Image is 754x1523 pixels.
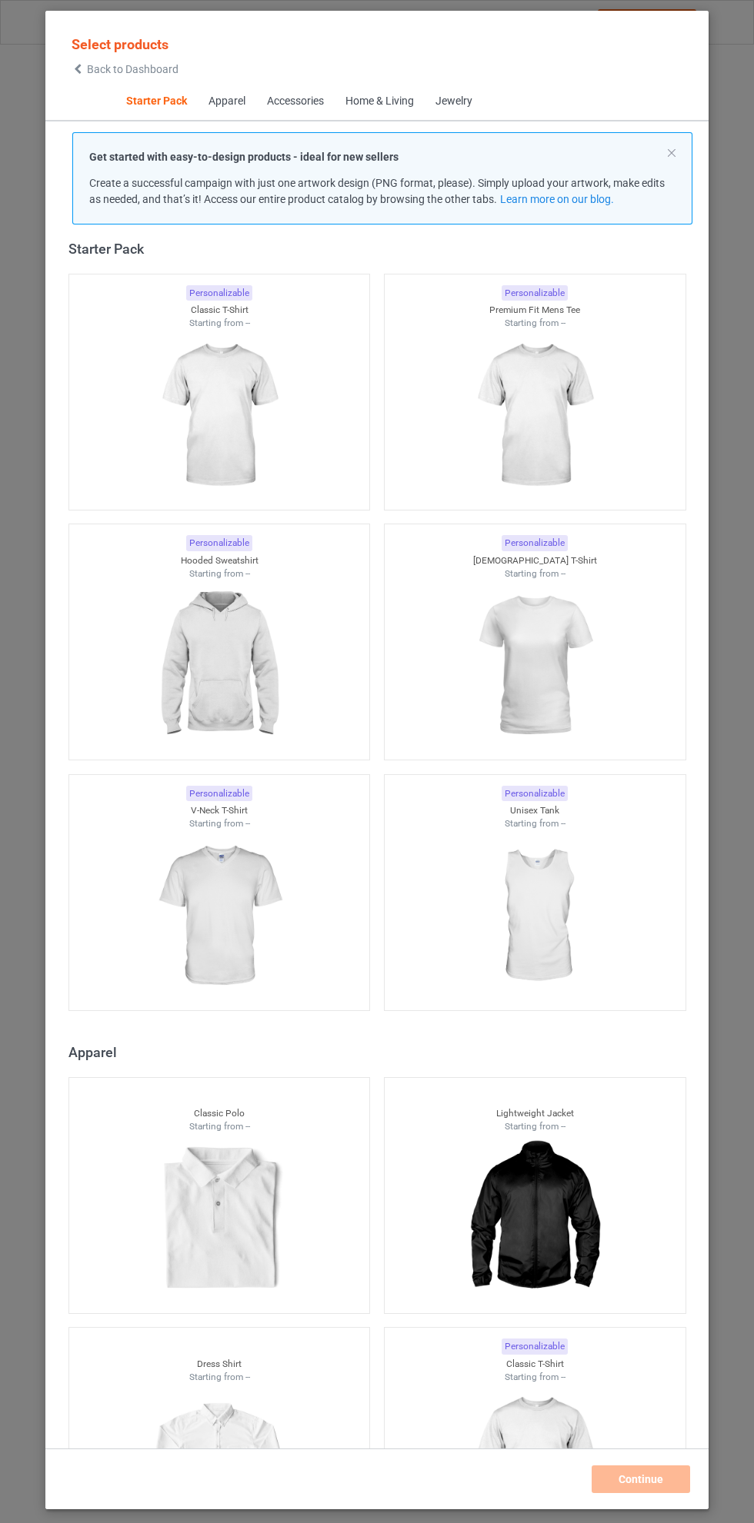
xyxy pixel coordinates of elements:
img: regular.jpg [150,330,288,502]
div: Personalizable [186,535,252,551]
img: regular.jpg [465,830,603,1003]
img: regular.jpg [465,580,603,752]
div: Personalizable [502,535,568,551]
strong: Get started with easy-to-design products - ideal for new sellers [89,151,399,163]
a: Learn more on our blog. [499,193,613,205]
div: Starting from -- [385,567,686,580]
div: Starting from -- [69,317,370,330]
div: Personalizable [186,786,252,802]
div: Starting from -- [385,317,686,330]
div: Starter Pack [68,240,693,258]
div: Starting from -- [385,1120,686,1133]
div: Classic Polo [69,1107,370,1120]
div: Home & Living [345,94,413,109]
span: Select products [72,36,168,52]
div: Dress Shirt [69,1358,370,1371]
div: Starting from -- [69,567,370,580]
img: regular.jpg [465,330,603,502]
img: regular.jpg [150,580,288,752]
div: Hooded Sweatshirt [69,554,370,567]
div: V-Neck T-Shirt [69,804,370,817]
div: Starting from -- [385,1371,686,1384]
span: Back to Dashboard [87,63,178,75]
div: Starting from -- [69,1120,370,1133]
div: Personalizable [502,1338,568,1355]
div: Classic T-Shirt [69,304,370,317]
div: Classic T-Shirt [385,1358,686,1371]
div: Lightweight Jacket [385,1107,686,1120]
div: Apparel [208,94,245,109]
div: Starting from -- [385,817,686,830]
span: Starter Pack [115,83,197,120]
img: regular.jpg [150,830,288,1003]
div: Personalizable [502,786,568,802]
div: [DEMOGRAPHIC_DATA] T-Shirt [385,554,686,567]
div: Accessories [266,94,323,109]
img: regular.jpg [465,1133,603,1305]
img: regular.jpg [150,1133,288,1305]
div: Starting from -- [69,1371,370,1384]
div: Unisex Tank [385,804,686,817]
div: Starting from -- [69,817,370,830]
div: Personalizable [186,285,252,301]
div: Jewelry [435,94,472,109]
div: Premium Fit Mens Tee [385,304,686,317]
div: Apparel [68,1043,693,1061]
div: Personalizable [502,285,568,301]
span: Create a successful campaign with just one artwork design (PNG format, please). Simply upload you... [89,177,665,205]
